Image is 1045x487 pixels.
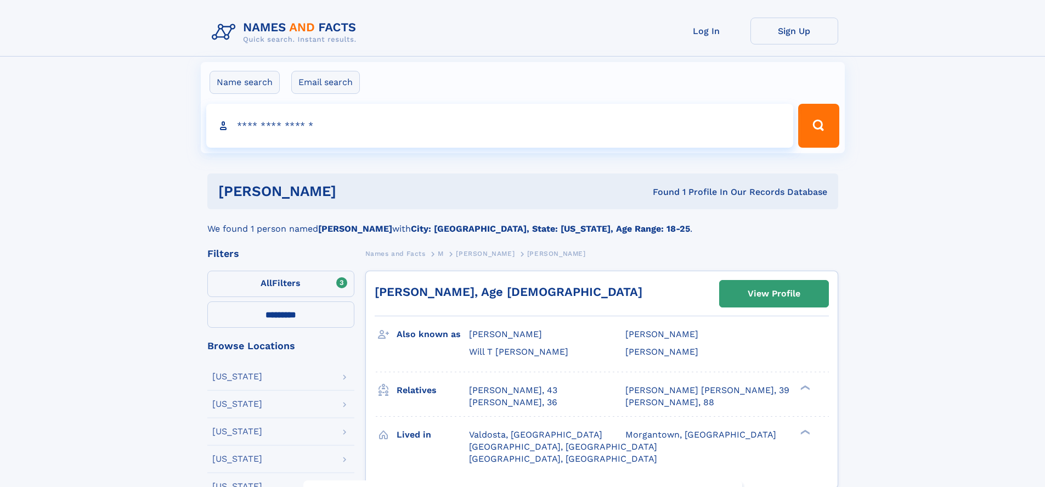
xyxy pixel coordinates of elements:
[318,223,392,234] b: [PERSON_NAME]
[375,285,642,299] a: [PERSON_NAME], Age [DEMOGRAPHIC_DATA]
[212,455,262,463] div: [US_STATE]
[365,247,426,260] a: Names and Facts
[397,325,469,344] h3: Also known as
[625,429,776,440] span: Morgantown, [GEOGRAPHIC_DATA]
[625,329,698,339] span: [PERSON_NAME]
[527,250,586,258] span: [PERSON_NAME]
[798,104,839,148] button: Search Button
[207,341,354,351] div: Browse Locations
[750,18,838,44] a: Sign Up
[438,247,444,260] a: M
[469,384,557,396] a: [PERSON_NAME], 43
[261,278,272,288] span: All
[625,346,698,357] span: [PERSON_NAME]
[207,18,365,47] img: Logo Names and Facts
[456,250,515,258] span: [PERSON_NAME]
[397,426,469,444] h3: Lived in
[494,186,827,198] div: Found 1 Profile In Our Records Database
[469,346,568,357] span: Will T [PERSON_NAME]
[625,384,789,396] a: [PERSON_NAME] [PERSON_NAME], 39
[798,428,811,435] div: ❯
[798,384,811,391] div: ❯
[397,381,469,400] h3: Relatives
[720,281,828,307] a: View Profile
[207,249,354,259] div: Filters
[212,372,262,381] div: [US_STATE]
[748,281,800,306] div: View Profile
[469,396,557,408] a: [PERSON_NAME], 36
[206,104,794,148] input: search input
[411,223,690,234] b: City: [GEOGRAPHIC_DATA], State: [US_STATE], Age Range: 18-25
[438,250,444,258] span: M
[212,400,262,408] div: [US_STATE]
[212,427,262,436] div: [US_STATE]
[469,441,657,452] span: [GEOGRAPHIC_DATA], [GEOGRAPHIC_DATA]
[663,18,750,44] a: Log In
[207,209,838,236] div: We found 1 person named with .
[210,71,280,94] label: Name search
[469,454,657,464] span: [GEOGRAPHIC_DATA], [GEOGRAPHIC_DATA]
[207,271,354,297] label: Filters
[456,247,515,260] a: [PERSON_NAME]
[469,429,602,440] span: Valdosta, [GEOGRAPHIC_DATA]
[625,396,714,408] a: [PERSON_NAME], 88
[291,71,360,94] label: Email search
[469,329,542,339] span: [PERSON_NAME]
[218,184,495,198] h1: [PERSON_NAME]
